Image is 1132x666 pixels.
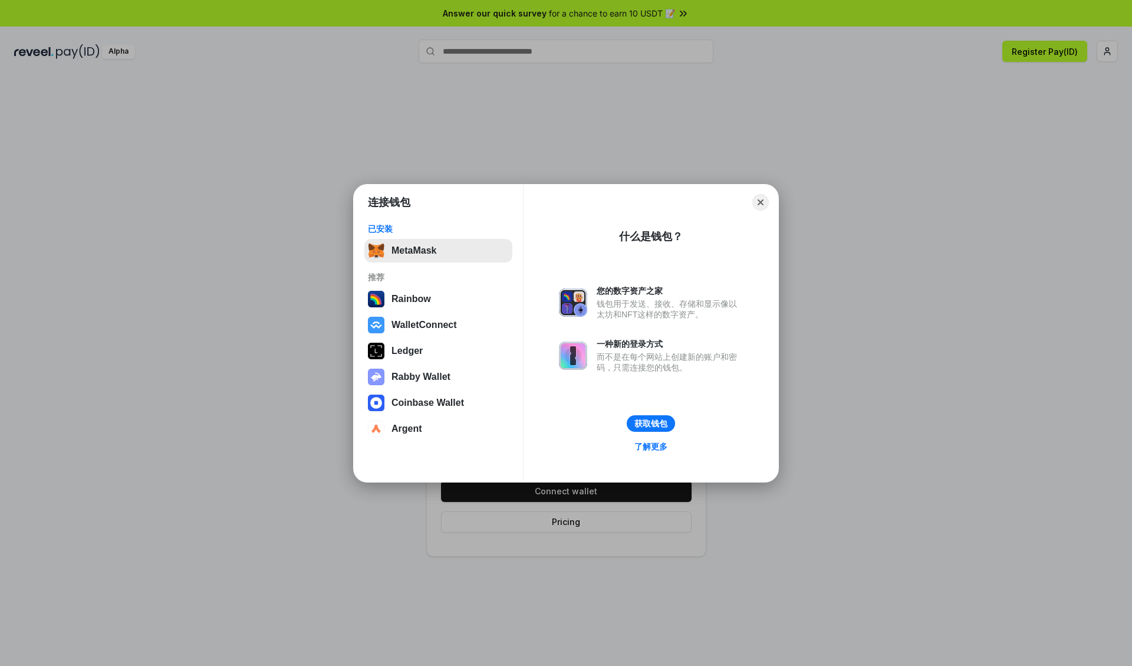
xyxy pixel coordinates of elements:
[597,286,743,296] div: 您的数字资产之家
[368,343,384,359] img: svg+xml,%3Csvg%20xmlns%3D%22http%3A%2F%2Fwww.w3.org%2F2000%2Fsvg%22%20width%3D%2228%22%20height%3...
[391,346,423,356] div: Ledger
[368,195,410,209] h1: 连接钱包
[368,369,384,385] img: svg+xml,%3Csvg%20xmlns%3D%22http%3A%2F%2Fwww.w3.org%2F2000%2Fsvg%22%20fill%3D%22none%22%20viewBox...
[364,417,512,441] button: Argent
[752,194,769,211] button: Close
[597,298,743,320] div: 钱包用于发送、接收、存储和显示像以太坊和NFT这样的数字资产。
[559,342,587,370] img: svg+xml,%3Csvg%20xmlns%3D%22http%3A%2F%2Fwww.w3.org%2F2000%2Fsvg%22%20fill%3D%22none%22%20viewBox...
[627,439,674,454] a: 了解更多
[597,352,743,373] div: 而不是在每个网站上创建新的账户和密码，只需连接您的钱包。
[391,424,422,434] div: Argent
[364,365,512,389] button: Rabby Wallet
[634,418,667,429] div: 获取钱包
[364,391,512,415] button: Coinbase Wallet
[368,421,384,437] img: svg+xml,%3Csvg%20width%3D%2228%22%20height%3D%2228%22%20viewBox%3D%220%200%2028%2028%22%20fill%3D...
[368,272,509,283] div: 推荐
[368,395,384,411] img: svg+xml,%3Csvg%20width%3D%2228%22%20height%3D%2228%22%20viewBox%3D%220%200%2028%2028%22%20fill%3D...
[559,288,587,317] img: svg+xml,%3Csvg%20xmlns%3D%22http%3A%2F%2Fwww.w3.org%2F2000%2Fsvg%22%20fill%3D%22none%22%20viewBox...
[619,229,683,244] div: 什么是钱包？
[364,313,512,337] button: WalletConnect
[627,415,675,432] button: 获取钱包
[368,224,509,234] div: 已安装
[368,291,384,307] img: svg+xml,%3Csvg%20width%3D%22120%22%20height%3D%22120%22%20viewBox%3D%220%200%20120%20120%22%20fil...
[391,372,450,382] div: Rabby Wallet
[364,339,512,363] button: Ledger
[364,287,512,311] button: Rainbow
[391,294,431,304] div: Rainbow
[391,320,457,330] div: WalletConnect
[368,317,384,333] img: svg+xml,%3Csvg%20width%3D%2228%22%20height%3D%2228%22%20viewBox%3D%220%200%2028%2028%22%20fill%3D...
[391,398,464,408] div: Coinbase Wallet
[364,239,512,263] button: MetaMask
[368,242,384,259] img: svg+xml,%3Csvg%20fill%3D%22none%22%20height%3D%2233%22%20viewBox%3D%220%200%2035%2033%22%20width%...
[597,339,743,349] div: 一种新的登录方式
[634,441,667,452] div: 了解更多
[391,245,436,256] div: MetaMask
